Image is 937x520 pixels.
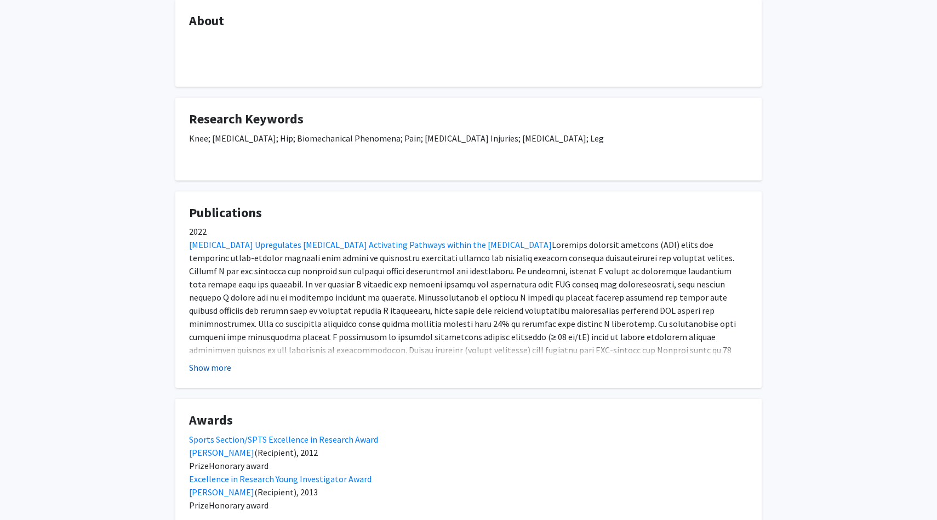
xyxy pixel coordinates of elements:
h4: About [189,13,748,29]
a: Sports Section/SPTS Excellence in Research Award [189,434,378,445]
h4: Publications [189,205,748,221]
a: Excellence in Research Young Investigator Award [189,473,372,484]
a: [PERSON_NAME] [189,487,254,498]
button: Show more [189,361,231,374]
h4: Research Keywords [189,111,748,127]
iframe: Chat [8,471,47,512]
h4: Awards [189,412,748,428]
a: [PERSON_NAME] [189,447,254,458]
div: Knee; [MEDICAL_DATA]; Hip; Biomechanical Phenomena; Pain; [MEDICAL_DATA] Injuries; [MEDICAL_DATA]... [189,132,748,167]
a: [MEDICAL_DATA] Upregulates [MEDICAL_DATA] Activating Pathways within the [MEDICAL_DATA] [189,239,552,250]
